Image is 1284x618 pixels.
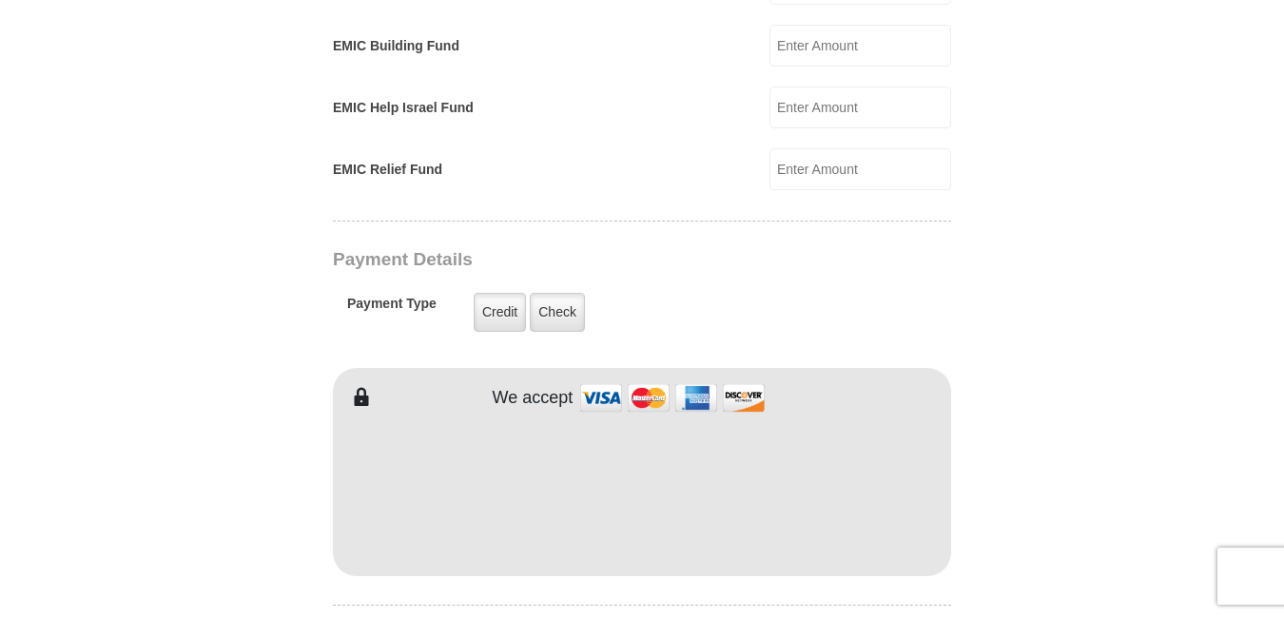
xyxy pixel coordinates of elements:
label: Credit [474,293,526,332]
input: Enter Amount [769,25,951,67]
input: Enter Amount [769,87,951,128]
h4: We accept [493,388,574,409]
h5: Payment Type [347,296,437,321]
h3: Payment Details [333,249,818,271]
label: EMIC Help Israel Fund [333,98,474,118]
img: credit cards accepted [577,377,768,418]
label: Check [530,293,585,332]
label: EMIC Building Fund [333,36,459,56]
label: EMIC Relief Fund [333,160,442,180]
input: Enter Amount [769,148,951,190]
